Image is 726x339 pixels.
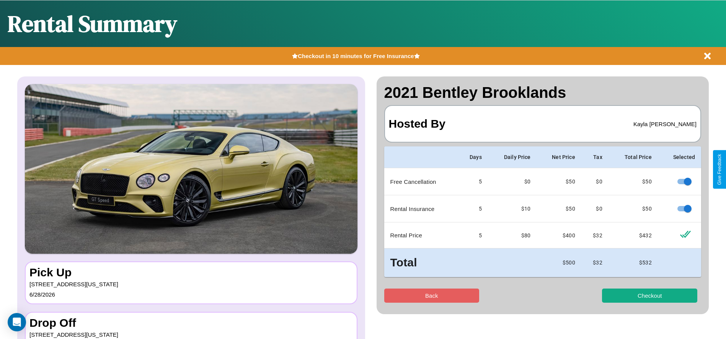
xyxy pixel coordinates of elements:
p: Free Cancellation [390,177,451,187]
th: Days [457,146,488,168]
h3: Total [390,255,451,271]
td: $ 500 [537,248,581,277]
button: Checkout [602,289,697,303]
p: Rental Price [390,230,451,240]
td: 5 [457,195,488,222]
td: $ 32 [581,222,609,248]
td: 5 [457,168,488,195]
th: Net Price [537,146,581,168]
td: $ 400 [537,222,581,248]
td: $ 50 [537,168,581,195]
th: Total Price [609,146,658,168]
td: 5 [457,222,488,248]
b: Checkout in 10 minutes for Free Insurance [298,53,414,59]
td: $0 [581,195,609,222]
td: $10 [488,195,537,222]
p: [STREET_ADDRESS][US_STATE] [29,279,353,289]
th: Tax [581,146,609,168]
h1: Rental Summary [8,8,177,39]
td: $ 50 [537,195,581,222]
h3: Pick Up [29,266,353,279]
td: $ 80 [488,222,537,248]
div: Open Intercom Messenger [8,313,26,331]
td: $ 50 [609,195,658,222]
h3: Drop Off [29,316,353,329]
p: 6 / 28 / 2026 [29,289,353,300]
button: Back [384,289,480,303]
td: $ 50 [609,168,658,195]
p: Rental Insurance [390,204,451,214]
td: $ 532 [609,248,658,277]
p: Kayla [PERSON_NAME] [633,119,697,129]
h2: 2021 Bentley Brooklands [384,84,702,101]
td: $0 [488,168,537,195]
table: simple table [384,146,702,277]
h3: Hosted By [389,110,445,138]
th: Daily Price [488,146,537,168]
div: Give Feedback [717,154,722,185]
td: $ 32 [581,248,609,277]
th: Selected [658,146,701,168]
td: $ 432 [609,222,658,248]
td: $0 [581,168,609,195]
